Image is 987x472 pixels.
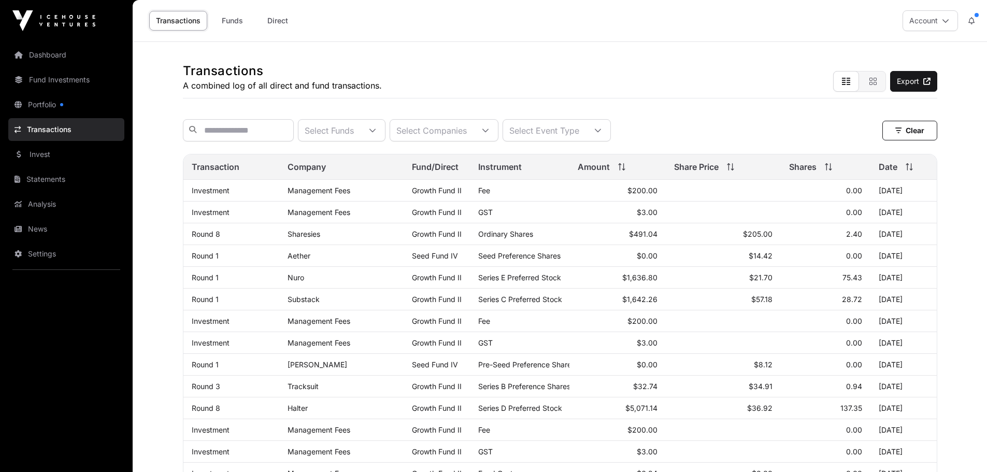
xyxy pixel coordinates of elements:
a: Growth Fund II [412,382,462,391]
td: $491.04 [569,223,666,245]
a: Round 8 [192,404,220,412]
a: Growth Fund II [412,186,462,195]
span: 0.00 [846,208,862,217]
div: Select Event Type [503,120,585,141]
span: $14.42 [749,251,773,260]
a: Portfolio [8,93,124,116]
td: $200.00 [569,310,666,332]
span: Seed Preference Shares [478,251,561,260]
div: Select Companies [390,120,473,141]
a: News [8,218,124,240]
td: $0.00 [569,354,666,376]
a: Substack [288,295,320,304]
span: GST [478,338,493,347]
a: Round 1 [192,360,219,369]
a: Funds [211,11,253,31]
p: A combined log of all direct and fund transactions. [183,79,382,92]
a: Growth Fund II [412,208,462,217]
a: Round 1 [192,295,219,304]
span: Amount [578,161,610,173]
span: Series D Preferred Stock [478,404,562,412]
a: [PERSON_NAME] [288,360,347,369]
span: GST [478,208,493,217]
span: 75.43 [842,273,862,282]
a: Fund Investments [8,68,124,91]
a: Growth Fund II [412,273,462,282]
a: Investment [192,447,230,456]
a: Round 3 [192,382,220,391]
span: Fund/Direct [412,161,459,173]
span: 0.00 [846,360,862,369]
a: Growth Fund II [412,404,462,412]
a: Growth Fund II [412,447,462,456]
p: Management Fees [288,447,395,456]
span: $57.18 [751,295,773,304]
td: [DATE] [870,267,937,289]
span: 137.35 [840,404,862,412]
a: Direct [257,11,298,31]
span: 0.00 [846,447,862,456]
button: Account [903,10,958,31]
span: Share Price [674,161,719,173]
a: Investment [192,208,230,217]
td: [DATE] [870,419,937,441]
td: $5,071.14 [569,397,666,419]
a: Tracksuit [288,382,319,391]
span: Fee [478,425,490,434]
span: 0.00 [846,317,862,325]
span: $36.92 [747,404,773,412]
img: Icehouse Ventures Logo [12,10,95,31]
a: Investment [192,338,230,347]
td: [DATE] [870,441,937,463]
div: Select Funds [298,120,360,141]
a: Transactions [8,118,124,141]
a: Settings [8,242,124,265]
span: Shares [789,161,817,173]
a: Invest [8,143,124,166]
td: $1,636.80 [569,267,666,289]
span: Ordinary Shares [478,230,533,238]
td: $0.00 [569,245,666,267]
td: $3.00 [569,332,666,354]
a: Investment [192,317,230,325]
td: $1,642.26 [569,289,666,310]
button: Clear [882,121,937,140]
a: Seed Fund IV [412,251,458,260]
span: Instrument [478,161,522,173]
span: Transaction [192,161,239,173]
a: Dashboard [8,44,124,66]
a: Growth Fund II [412,317,462,325]
a: Nuro [288,273,304,282]
a: Round 1 [192,273,219,282]
span: Date [879,161,897,173]
td: [DATE] [870,289,937,310]
span: Pre-Seed Preference Shares [478,360,575,369]
a: Sharesies [288,230,320,238]
td: [DATE] [870,332,937,354]
span: 0.00 [846,425,862,434]
span: 0.00 [846,338,862,347]
td: [DATE] [870,376,937,397]
span: Company [288,161,326,173]
td: [DATE] [870,354,937,376]
a: Seed Fund IV [412,360,458,369]
td: [DATE] [870,310,937,332]
h1: Transactions [183,63,382,79]
span: $21.70 [749,273,773,282]
a: Transactions [149,11,207,31]
td: $3.00 [569,441,666,463]
span: Series C Preferred Stock [478,295,562,304]
a: Round 8 [192,230,220,238]
a: Round 1 [192,251,219,260]
span: Fee [478,317,490,325]
td: $200.00 [569,180,666,202]
td: [DATE] [870,223,937,245]
a: Export [890,71,937,92]
span: Series E Preferred Stock [478,273,561,282]
span: Fee [478,186,490,195]
td: $3.00 [569,202,666,223]
span: GST [478,447,493,456]
a: Growth Fund II [412,230,462,238]
td: [DATE] [870,180,937,202]
a: Analysis [8,193,124,216]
